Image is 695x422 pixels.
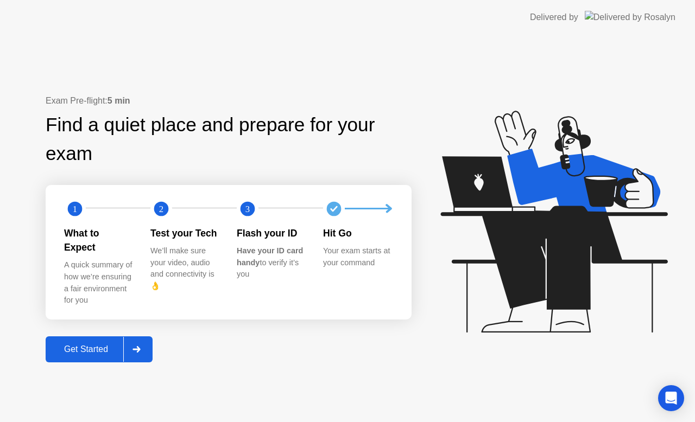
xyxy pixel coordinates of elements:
b: Have your ID card handy [237,246,303,267]
text: 3 [245,203,250,214]
div: Find a quiet place and prepare for your exam [46,111,412,168]
div: What to Expect [64,226,133,255]
div: A quick summary of how we’re ensuring a fair environment for you [64,259,133,306]
div: Hit Go [323,226,392,240]
div: Test your Tech [150,226,219,240]
button: Get Started [46,336,153,362]
div: Delivered by [530,11,578,24]
b: 5 min [108,96,130,105]
div: Get Started [49,344,123,354]
div: Flash your ID [237,226,306,240]
img: Delivered by Rosalyn [585,11,675,23]
text: 1 [73,203,77,214]
div: We’ll make sure your video, audio and connectivity is 👌 [150,245,219,292]
div: Your exam starts at your command [323,245,392,268]
text: 2 [159,203,163,214]
div: to verify it’s you [237,245,306,280]
div: Exam Pre-flight: [46,94,412,107]
div: Open Intercom Messenger [658,385,684,411]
